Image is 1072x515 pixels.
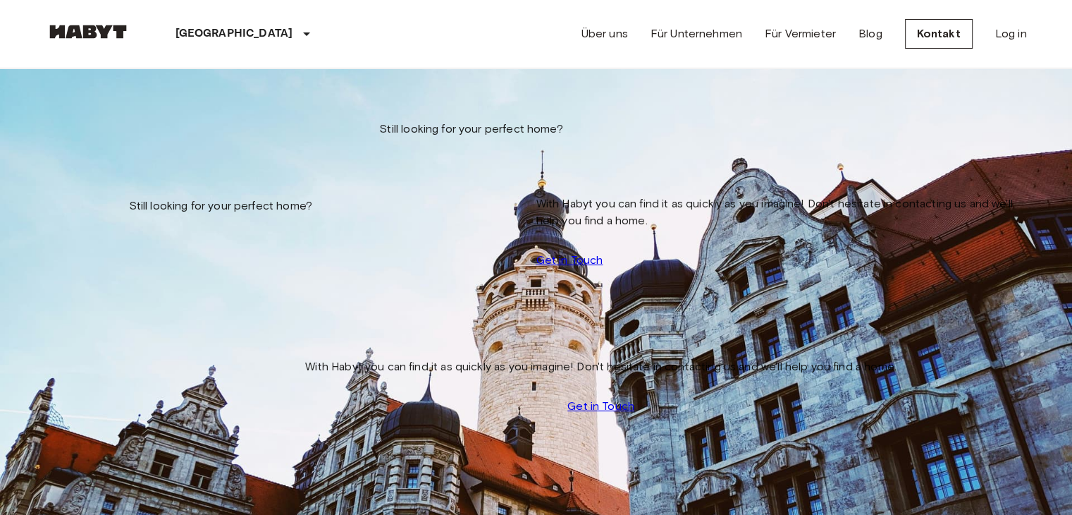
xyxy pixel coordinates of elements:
[305,358,897,375] span: With Habyt you can find it as quickly as you imagine! Don't hesitate in contacting us and we'll h...
[905,19,973,49] a: Kontakt
[858,25,882,42] a: Blog
[379,121,562,138] span: Still looking for your perfect home?
[995,25,1027,42] a: Log in
[46,25,130,39] img: Habyt
[175,25,293,42] p: [GEOGRAPHIC_DATA]
[765,25,836,42] a: Für Vermieter
[651,25,742,42] a: Für Unternehmen
[567,398,634,415] a: Get in Touch
[581,25,628,42] a: Über uns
